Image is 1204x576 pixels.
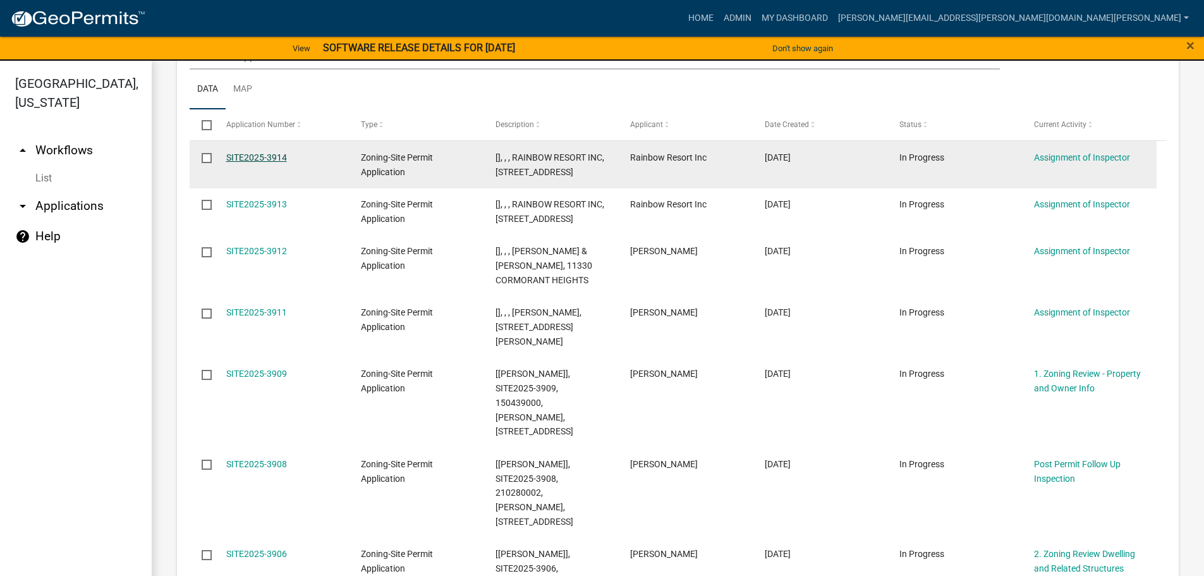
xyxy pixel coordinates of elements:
[899,549,944,559] span: In Progress
[1186,38,1195,53] button: Close
[630,246,698,256] span: Gregory A. Rosten
[753,109,887,140] datatable-header-cell: Date Created
[361,199,433,224] span: Zoning-Site Permit Application
[765,369,791,379] span: 10/05/2025
[226,120,295,129] span: Application Number
[226,152,287,162] a: SITE2025-3914
[1034,152,1130,162] a: Assignment of Inspector
[226,246,287,256] a: SITE2025-3912
[1034,307,1130,317] a: Assignment of Inspector
[226,369,287,379] a: SITE2025-3909
[765,120,809,129] span: Date Created
[1034,369,1141,393] a: 1. Zoning Review - Property and Owner Info
[15,143,30,158] i: arrow_drop_up
[226,549,287,559] a: SITE2025-3906
[683,6,719,30] a: Home
[899,459,944,469] span: In Progress
[361,152,433,177] span: Zoning-Site Permit Application
[361,246,433,271] span: Zoning-Site Permit Application
[361,307,433,332] span: Zoning-Site Permit Application
[887,109,1022,140] datatable-header-cell: Status
[630,459,698,469] span: Dave Foltz
[765,307,791,317] span: 10/06/2025
[630,369,698,379] span: Karen Borgeson
[630,152,707,162] span: Rainbow Resort Inc
[361,549,433,573] span: Zoning-Site Permit Application
[361,369,433,393] span: Zoning-Site Permit Application
[765,246,791,256] span: 10/07/2025
[765,199,791,209] span: 10/07/2025
[15,199,30,214] i: arrow_drop_down
[323,42,515,54] strong: SOFTWARE RELEASE DETAILS FOR [DATE]
[496,459,573,527] span: [Nicole Bradbury], SITE2025-3908, 210280002, BRIAN HEDEN, 23345 CO HWY 47
[630,549,698,559] span: Warren W Wilson
[719,6,757,30] a: Admin
[226,307,287,317] a: SITE2025-3911
[1034,199,1130,209] a: Assignment of Inspector
[190,109,214,140] datatable-header-cell: Select
[190,70,226,110] a: Data
[361,459,433,484] span: Zoning-Site Permit Application
[1034,246,1130,256] a: Assignment of Inspector
[348,109,483,140] datatable-header-cell: Type
[226,199,287,209] a: SITE2025-3913
[496,199,604,224] span: [], , , RAINBOW RESORT INC, 36571 Co Hwy 35
[1034,120,1086,129] span: Current Activity
[899,199,944,209] span: In Progress
[767,38,838,59] button: Don't show again
[899,307,944,317] span: In Progress
[765,152,791,162] span: 10/07/2025
[496,246,592,285] span: [], , , GREGORY A & BARBARA J ROSTEN, 11330 CORMORANT HEIGHTS
[618,109,753,140] datatable-header-cell: Applicant
[1034,459,1121,484] a: Post Permit Follow Up Inspection
[214,109,348,140] datatable-header-cell: Application Number
[496,307,581,346] span: [], , , KATIE RAMSEY, 26532 johnson lake ln
[899,152,944,162] span: In Progress
[496,369,573,436] span: [Tyler Lindsay], SITE2025-3909, 150439000, ELIZABETH NORBY, 40891 W ISLAND DR
[1186,37,1195,54] span: ×
[226,70,260,110] a: Map
[226,459,287,469] a: SITE2025-3908
[1034,549,1135,573] a: 2. Zoning Review Dwelling and Related Structures
[630,120,663,129] span: Applicant
[757,6,833,30] a: My Dashboard
[1022,109,1157,140] datatable-header-cell: Current Activity
[15,229,30,244] i: help
[899,369,944,379] span: In Progress
[496,152,604,177] span: [], , , RAINBOW RESORT INC, 36571 CO HWY 35
[833,6,1194,30] a: [PERSON_NAME][EMAIL_ADDRESS][PERSON_NAME][DOMAIN_NAME][PERSON_NAME]
[288,38,315,59] a: View
[899,246,944,256] span: In Progress
[496,120,534,129] span: Description
[483,109,618,140] datatable-header-cell: Description
[899,120,921,129] span: Status
[630,307,698,317] span: Dean DuChene
[630,199,707,209] span: Rainbow Resort Inc
[765,459,791,469] span: 10/03/2025
[361,120,377,129] span: Type
[765,549,791,559] span: 10/03/2025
